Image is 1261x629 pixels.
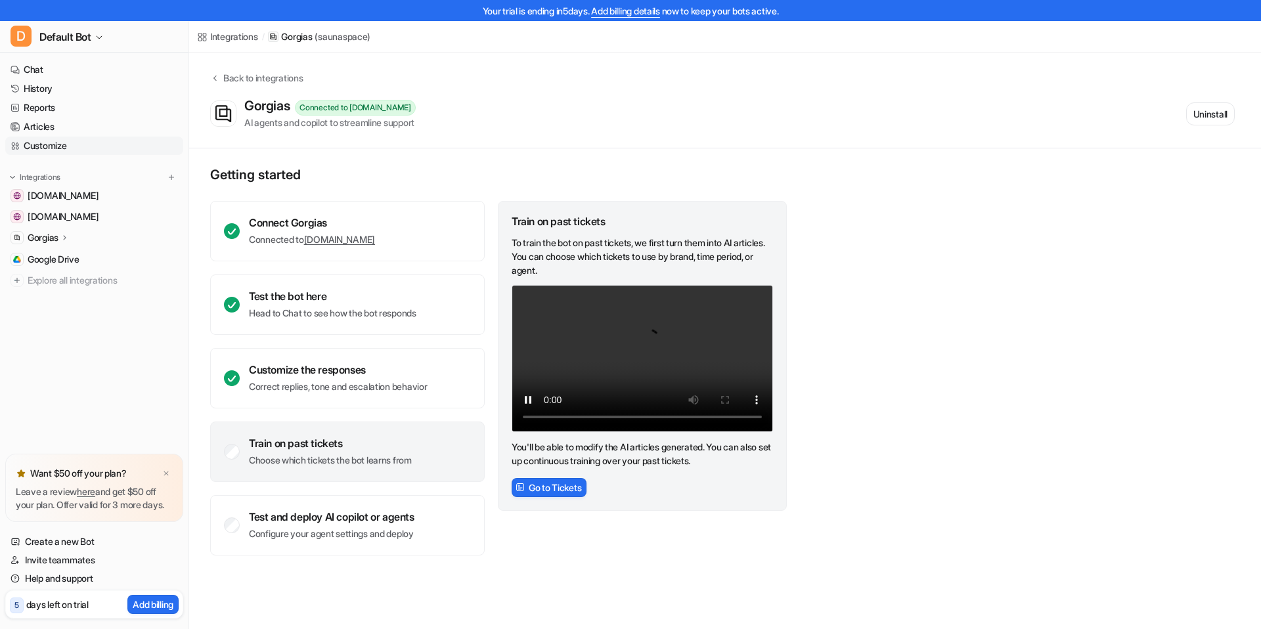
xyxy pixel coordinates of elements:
[5,171,64,184] button: Integrations
[304,234,375,245] a: [DOMAIN_NAME]
[16,485,173,511] p: Leave a review and get $50 off your plan. Offer valid for 3 more days.
[197,30,258,43] a: Integrations
[127,595,179,614] button: Add billing
[8,173,17,182] img: expand menu
[249,510,414,523] div: Test and deploy AI copilot or agents
[315,30,370,43] p: ( saunaspace )
[5,137,183,155] a: Customize
[28,210,99,223] span: [DOMAIN_NAME]
[244,116,416,129] div: AI agents and copilot to streamline support
[28,270,178,291] span: Explore all integrations
[5,271,183,290] a: Explore all integrations
[5,207,183,226] a: sauna.space[DOMAIN_NAME]
[249,307,416,320] p: Head to Chat to see how the bot responds
[268,30,370,43] a: Gorgias(saunaspace)
[5,186,183,205] a: help.sauna.space[DOMAIN_NAME]
[249,454,412,467] p: Choose which tickets the bot learns from
[11,26,32,47] span: D
[162,469,170,478] img: x
[512,478,586,497] button: Go to Tickets
[1186,102,1235,125] button: Uninstall
[249,437,412,450] div: Train on past tickets
[30,467,127,480] p: Want $50 off your plan?
[5,532,183,551] a: Create a new Bot
[591,5,660,16] a: Add billing details
[249,290,416,303] div: Test the bot here
[28,253,79,266] span: Google Drive
[512,236,773,277] p: To train the bot on past tickets, we first turn them into AI articles. You can choose which ticke...
[14,599,19,611] p: 5
[249,363,427,376] div: Customize the responses
[13,234,21,242] img: Gorgias
[13,255,21,263] img: Google Drive
[20,172,60,183] p: Integrations
[39,28,91,46] span: Default Bot
[210,30,258,43] div: Integrations
[211,101,236,126] img: Gorgias icon
[281,30,312,43] p: Gorgias
[5,569,183,588] a: Help and support
[5,250,183,269] a: Google DriveGoogle Drive
[5,98,183,117] a: Reports
[26,597,89,611] p: days left on trial
[249,527,414,540] p: Configure your agent settings and deploy
[512,285,773,432] video: Your browser does not support the video tag.
[16,468,26,479] img: star
[210,167,788,183] p: Getting started
[77,486,95,497] a: here
[5,118,183,136] a: Articles
[167,173,176,182] img: menu_add.svg
[5,551,183,569] a: Invite teammates
[516,483,525,492] img: FrameIcon
[13,213,21,221] img: sauna.space
[5,79,183,98] a: History
[249,380,427,393] p: Correct replies, tone and escalation behavior
[249,216,375,229] div: Connect Gorgias
[219,71,303,85] div: Back to integrations
[244,98,295,114] div: Gorgias
[28,189,99,202] span: [DOMAIN_NAME]
[5,60,183,79] a: Chat
[133,597,173,611] p: Add billing
[512,440,773,467] p: You'll be able to modify the AI articles generated. You can also set up continuous training over ...
[262,31,265,43] span: /
[11,274,24,287] img: explore all integrations
[210,71,303,98] button: Back to integrations
[13,192,21,200] img: help.sauna.space
[295,100,416,116] div: Connected to [DOMAIN_NAME]
[512,215,773,228] div: Train on past tickets
[28,231,58,244] p: Gorgias
[249,233,375,246] p: Connected to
